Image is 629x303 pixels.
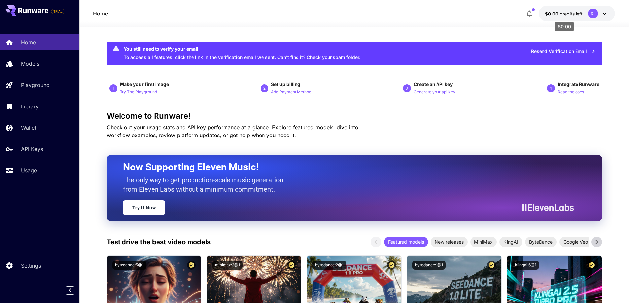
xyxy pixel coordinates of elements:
[470,237,497,247] div: MiniMax
[558,81,599,87] span: Integrate Runware
[414,81,453,87] span: Create an API key
[93,10,108,17] nav: breadcrumb
[21,60,39,68] p: Models
[412,261,446,270] button: bytedance:1@1
[559,237,592,247] div: Google Veo
[487,261,496,270] button: Certified Model – Vetted for best performance and includes a commercial license.
[212,261,243,270] button: minimax:3@1
[107,124,358,138] span: Check out your usage stats and API key performance at a glance. Explore featured models, dive int...
[112,261,146,270] button: bytedance:5@1
[384,238,428,245] span: Featured models
[499,237,522,247] div: KlingAI
[66,286,74,295] button: Collapse sidebar
[51,9,65,14] span: TRIAL
[271,88,311,96] button: Add Payment Method
[112,85,114,91] p: 1
[555,22,574,31] div: $0.00
[431,237,468,247] div: New releases
[51,7,65,15] span: Add your payment card to enable full platform functionality.
[71,285,79,296] div: Collapse sidebar
[21,262,41,270] p: Settings
[558,89,584,95] p: Read the docs
[21,145,43,153] p: API Keys
[107,111,602,121] h3: Welcome to Runware!
[120,89,157,95] p: Try The Playground
[414,89,455,95] p: Generate your api key
[527,45,599,58] button: Resend Verification Email
[21,124,36,132] p: Wallet
[187,261,196,270] button: Certified Model – Vetted for best performance and includes a commercial license.
[588,9,598,18] div: RL
[120,81,169,87] span: Make your first image
[123,161,569,173] h2: Now Supporting Eleven Music!
[587,261,596,270] button: Certified Model – Vetted for best performance and includes a commercial license.
[512,261,539,270] button: klingai:6@1
[107,237,211,247] p: Test drive the best video models
[93,10,108,17] a: Home
[525,237,557,247] div: ByteDance
[470,238,497,245] span: MiniMax
[539,6,615,21] button: $0.00RL
[124,45,360,52] div: You still need to verify your email
[123,200,165,215] a: Try It Now
[21,167,37,174] p: Usage
[559,238,592,245] span: Google Veo
[558,88,584,96] button: Read the docs
[21,103,39,110] p: Library
[287,261,296,270] button: Certified Model – Vetted for best performance and includes a commercial license.
[123,175,288,194] p: The only way to get production-scale music generation from Eleven Labs without a minimum commitment.
[406,85,408,91] p: 3
[560,11,583,16] span: credits left
[312,261,346,270] button: bytedance:2@1
[499,238,522,245] span: KlingAI
[263,85,266,91] p: 2
[124,44,360,63] div: To access all features, click the link in the verification email we sent. Can’t find it? Check yo...
[545,10,583,17] div: $0.00
[120,88,157,96] button: Try The Playground
[387,261,396,270] button: Certified Model – Vetted for best performance and includes a commercial license.
[414,88,455,96] button: Generate your api key
[271,81,300,87] span: Set up billing
[431,238,468,245] span: New releases
[21,38,36,46] p: Home
[525,238,557,245] span: ByteDance
[545,11,560,16] span: $0.00
[550,85,552,91] p: 4
[384,237,428,247] div: Featured models
[271,89,311,95] p: Add Payment Method
[21,81,50,89] p: Playground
